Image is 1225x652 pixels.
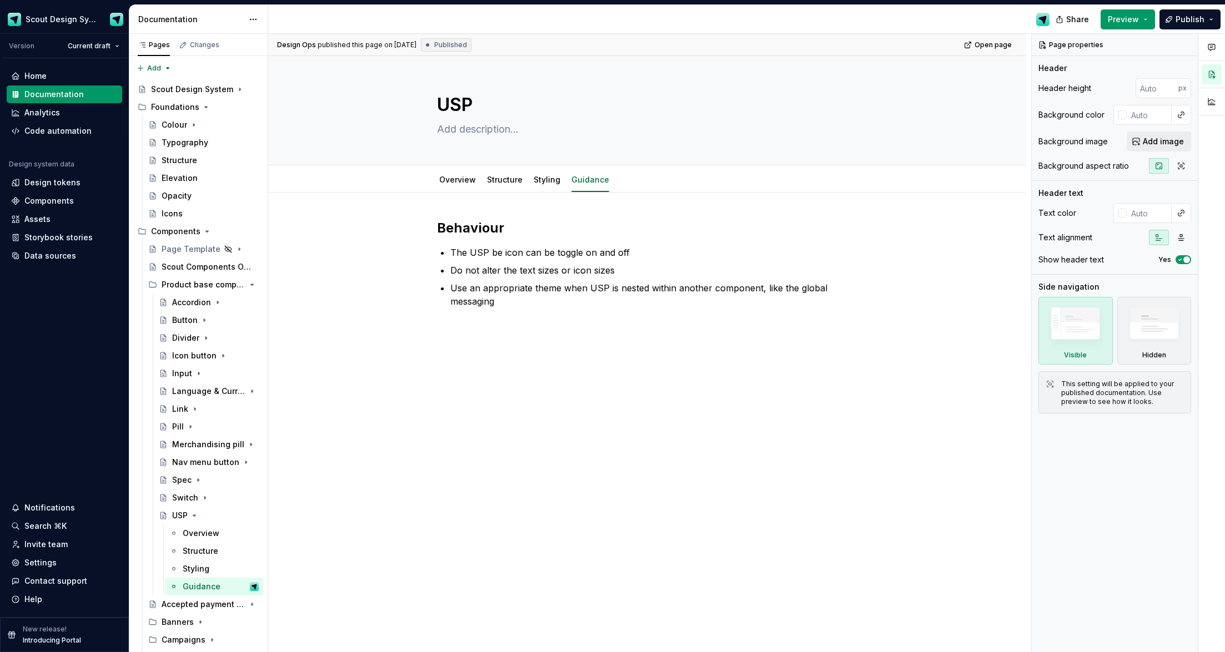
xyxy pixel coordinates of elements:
[1038,208,1076,219] div: Text color
[1038,83,1091,94] div: Header height
[154,329,263,347] a: Divider
[961,37,1017,53] a: Open page
[133,98,263,116] div: Foundations
[162,634,205,645] div: Campaigns
[162,173,198,184] div: Elevation
[1066,14,1089,25] span: Share
[144,258,263,276] a: Scout Components Overview
[162,279,245,290] div: Product base components
[162,261,253,272] div: Scout Components Overview
[183,545,218,557] div: Structure
[154,382,263,400] a: Language & Currency input
[23,636,81,645] p: Introducing Portal
[7,85,122,103] a: Documentation
[434,41,467,49] span: Published
[1038,254,1104,265] div: Show header text
[138,14,243,25] div: Documentation
[144,595,263,613] a: Accepted payment types
[567,168,614,191] div: Guidance
[7,572,122,590] button: Contact support
[162,244,220,255] div: Page Template
[165,560,263,578] a: Styling
[435,168,480,191] div: Overview
[154,453,263,471] a: Nav menu button
[529,168,565,191] div: Styling
[1158,255,1171,264] label: Yes
[162,119,187,130] div: Colour
[1142,351,1166,360] div: Hidden
[24,594,42,605] div: Help
[138,41,170,49] div: Pages
[154,418,263,436] a: Pill
[172,315,198,326] div: Button
[151,102,199,113] div: Foundations
[24,557,57,568] div: Settings
[154,311,263,329] a: Button
[144,169,263,187] a: Elevation
[183,563,209,574] div: Styling
[1127,132,1191,151] button: Add image
[24,250,76,261] div: Data sources
[1061,380,1184,406] div: This setting will be applied to your published documentation. Use preview to see how it looks.
[1176,14,1204,25] span: Publish
[487,175,523,184] a: Structure
[154,400,263,418] a: Link
[162,137,208,148] div: Typography
[7,104,122,122] a: Analytics
[190,41,219,49] div: Changes
[144,116,263,134] a: Colour
[144,205,263,223] a: Icons
[144,240,263,258] a: Page Template
[165,578,263,595] a: GuidanceDesign Ops
[7,554,122,572] a: Settings
[1127,105,1172,125] input: Auto
[165,542,263,560] a: Structure
[7,499,122,517] button: Notifications
[1038,136,1108,147] div: Background image
[450,246,857,259] p: The USP be icon can be toggle on and off
[154,294,263,311] a: Accordion
[68,42,111,50] span: Current draft
[154,507,263,524] a: USP
[144,187,263,205] a: Opacity
[2,7,127,31] button: Scout Design SystemDesign Ops
[144,276,263,294] div: Product base components
[172,332,199,343] div: Divider
[165,524,263,542] a: Overview
[172,403,188,415] div: Link
[1101,9,1155,29] button: Preview
[24,89,84,100] div: Documentation
[133,60,175,76] button: Add
[162,155,197,166] div: Structure
[151,226,200,237] div: Components
[1117,297,1192,365] div: Hidden
[1064,351,1087,360] div: Visible
[7,192,122,210] a: Components
[450,281,857,308] p: Use an appropriate theme when USP is nested within another component, like the global messaging
[1050,9,1096,29] button: Share
[63,38,124,54] button: Current draft
[7,247,122,265] a: Data sources
[1178,84,1187,93] p: px
[1038,297,1113,365] div: Visible
[1038,188,1083,199] div: Header text
[439,175,476,184] a: Overview
[437,219,857,237] h2: Behaviour
[9,160,74,169] div: Design system data
[1136,78,1178,98] input: Auto
[162,616,194,628] div: Banners
[24,502,75,513] div: Notifications
[24,214,51,225] div: Assets
[144,613,263,631] div: Banners
[154,489,263,507] a: Switch
[24,125,92,137] div: Code automation
[172,350,217,361] div: Icon button
[162,208,183,219] div: Icons
[154,471,263,489] a: Spec
[277,41,316,49] span: Design Ops
[172,297,211,308] div: Accordion
[318,41,416,49] div: published this page on [DATE]
[172,492,198,503] div: Switch
[154,436,263,453] a: Merchandising pill
[24,575,87,587] div: Contact support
